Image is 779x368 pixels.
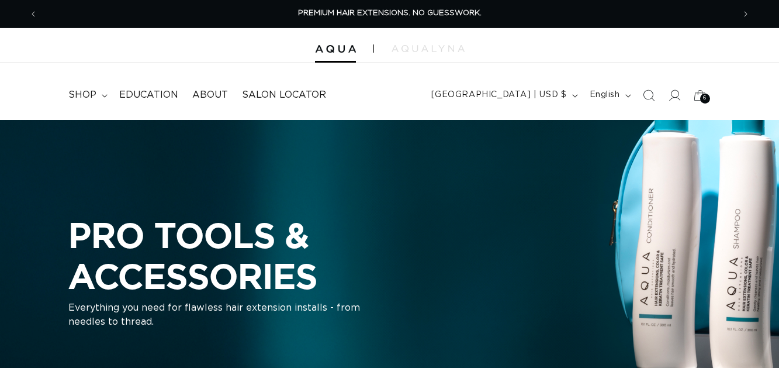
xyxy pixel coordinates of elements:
span: 6 [703,94,707,104]
button: Next announcement [733,3,759,25]
summary: shop [61,82,112,108]
span: About [192,89,228,101]
span: [GEOGRAPHIC_DATA] | USD $ [431,89,567,101]
h2: PRO TOOLS & ACCESSORIES [68,215,513,296]
span: English [590,89,620,101]
button: [GEOGRAPHIC_DATA] | USD $ [424,84,583,106]
p: Everything you need for flawless hair extension installs - from needles to thread. [68,301,361,329]
a: About [185,82,235,108]
img: Aqua Hair Extensions [315,45,356,53]
span: Education [119,89,178,101]
summary: Search [636,82,662,108]
a: Salon Locator [235,82,333,108]
a: Education [112,82,185,108]
span: shop [68,89,96,101]
img: aqualyna.com [392,45,465,52]
button: English [583,84,636,106]
button: Previous announcement [20,3,46,25]
span: Salon Locator [242,89,326,101]
span: PREMIUM HAIR EXTENSIONS. NO GUESSWORK. [298,9,482,17]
